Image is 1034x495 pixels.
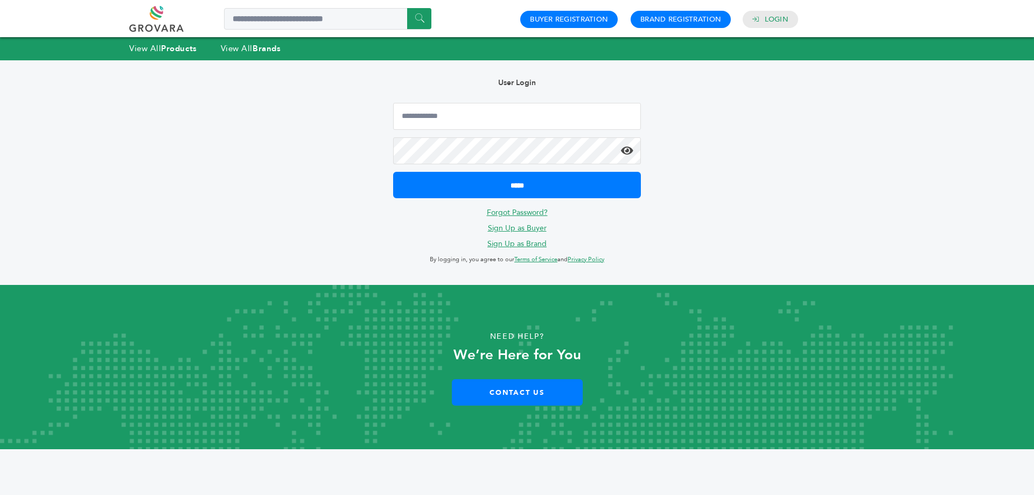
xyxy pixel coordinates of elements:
b: User Login [498,78,536,88]
strong: We’re Here for You [453,345,581,365]
a: Contact Us [452,379,583,406]
a: Forgot Password? [487,207,548,218]
a: Privacy Policy [568,255,604,263]
input: Email Address [393,103,641,130]
a: Buyer Registration [530,15,608,24]
strong: Brands [253,43,281,54]
a: Terms of Service [514,255,557,263]
p: Need Help? [52,329,982,345]
strong: Products [161,43,197,54]
a: View AllBrands [221,43,281,54]
input: Search a product or brand... [224,8,431,30]
a: Brand Registration [640,15,721,24]
a: Login [765,15,788,24]
input: Password [393,137,641,164]
a: Sign Up as Buyer [488,223,547,233]
a: Sign Up as Brand [487,239,547,249]
p: By logging in, you agree to our and [393,253,641,266]
a: View AllProducts [129,43,197,54]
